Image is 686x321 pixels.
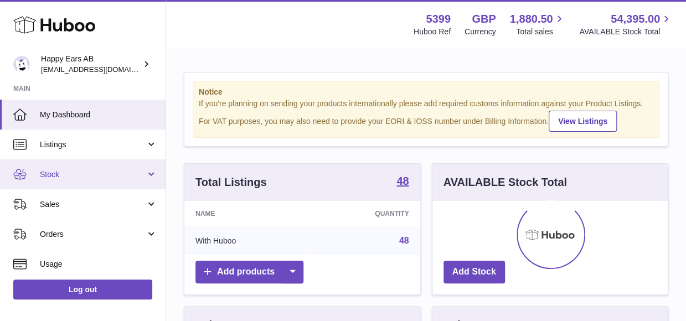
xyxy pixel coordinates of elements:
span: Stock [40,169,146,180]
img: 3pl@happyearsearplugs.com [13,56,30,73]
span: My Dashboard [40,110,157,120]
a: 54,395.00 AVAILABLE Stock Total [579,12,673,37]
span: 54,395.00 [611,12,660,27]
span: Total sales [516,27,565,37]
strong: Notice [199,87,653,97]
span: Orders [40,229,146,240]
a: Log out [13,279,152,299]
div: Happy Ears AB [41,54,141,75]
strong: GBP [472,12,496,27]
div: If you're planning on sending your products internationally please add required customs informati... [199,99,653,132]
th: Name [184,201,308,226]
span: [EMAIL_ADDRESS][DOMAIN_NAME] [41,65,163,74]
strong: 48 [396,175,409,187]
div: Huboo Ref [414,27,451,37]
th: Quantity [308,201,420,226]
a: Add products [195,261,303,283]
td: With Huboo [184,226,308,255]
a: View Listings [549,111,617,132]
h3: AVAILABLE Stock Total [443,175,567,190]
a: 48 [396,175,409,189]
span: Sales [40,199,146,210]
span: Listings [40,139,146,150]
a: 1,880.50 Total sales [510,12,566,37]
div: Currency [465,27,496,37]
a: Add Stock [443,261,505,283]
a: 48 [399,236,409,245]
strong: 5399 [426,12,451,27]
h3: Total Listings [195,175,267,190]
span: AVAILABLE Stock Total [579,27,673,37]
span: 1,880.50 [510,12,553,27]
span: Usage [40,259,157,270]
